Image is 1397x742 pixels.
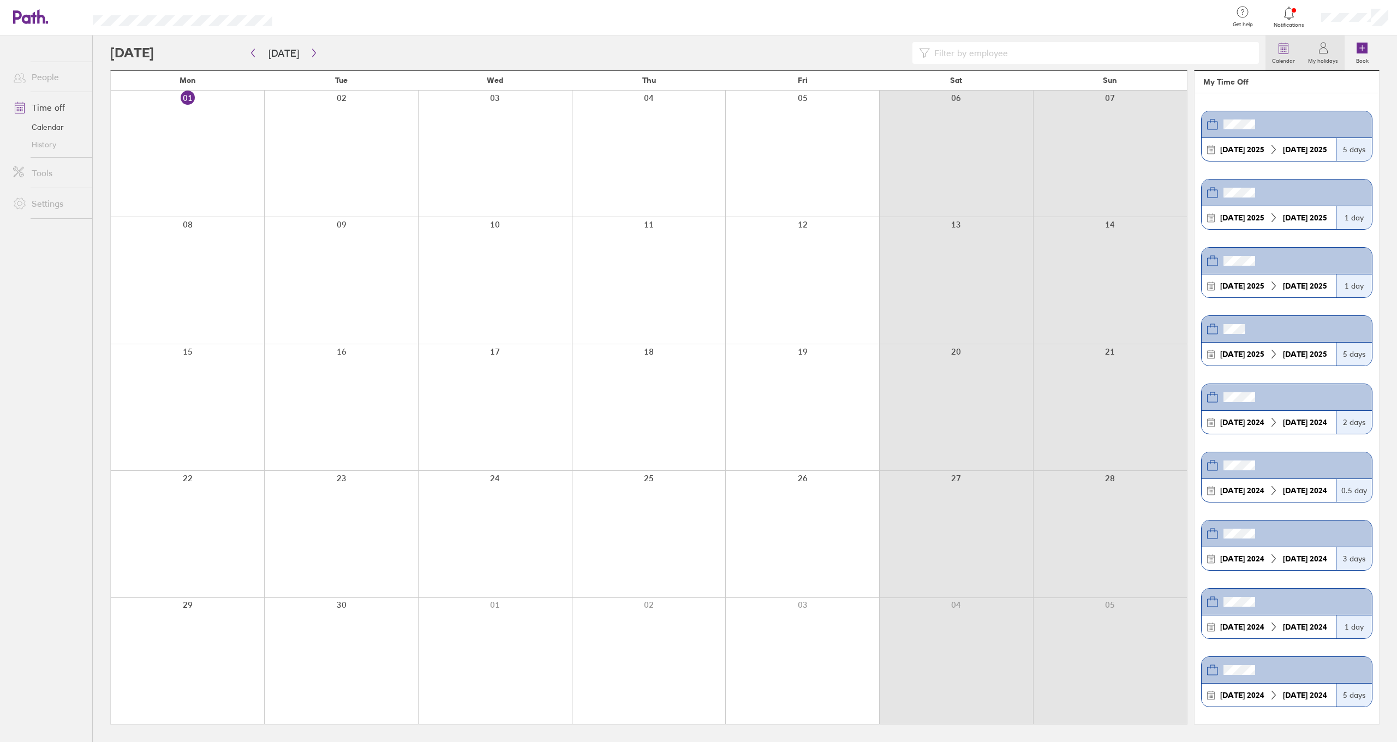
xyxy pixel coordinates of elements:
a: My holidays [1302,35,1345,70]
div: 2024 [1216,691,1269,699]
strong: [DATE] [1283,622,1308,632]
div: 3 days [1336,547,1372,570]
strong: [DATE] [1283,486,1308,495]
strong: [DATE] [1220,281,1245,291]
div: 2024 [1279,554,1332,563]
strong: [DATE] [1220,622,1245,632]
strong: [DATE] [1220,349,1245,359]
div: 2025 [1279,350,1332,358]
div: 2024 [1216,554,1269,563]
span: Notifications [1271,22,1307,28]
strong: [DATE] [1220,213,1245,223]
div: 1 day [1336,615,1372,638]
div: 0.5 day [1336,479,1372,502]
span: Wed [487,76,503,85]
div: 5 days [1336,343,1372,366]
div: 2024 [1216,623,1269,631]
div: 2025 [1216,350,1269,358]
a: Calendar [1265,35,1302,70]
div: 2024 [1216,418,1269,427]
a: [DATE] 2024[DATE] 20245 days [1201,656,1372,707]
a: [DATE] 2024[DATE] 20242 days [1201,384,1372,434]
a: Book [1345,35,1380,70]
div: 2024 [1279,418,1332,427]
span: Sun [1103,76,1117,85]
span: Tue [335,76,348,85]
a: [DATE] 2025[DATE] 20255 days [1201,315,1372,366]
strong: [DATE] [1283,417,1308,427]
strong: [DATE] [1283,690,1308,700]
div: 2024 [1279,486,1332,495]
a: People [4,66,92,88]
div: 2025 [1279,213,1332,222]
label: Book [1350,55,1375,64]
span: Thu [642,76,656,85]
span: Fri [798,76,808,85]
a: Calendar [4,118,92,136]
label: Calendar [1265,55,1302,64]
input: Filter by employee [930,43,1252,63]
div: 2025 [1279,145,1332,154]
strong: [DATE] [1220,417,1245,427]
div: 1 day [1336,206,1372,229]
strong: [DATE] [1283,349,1308,359]
strong: [DATE] [1220,690,1245,700]
a: Notifications [1271,5,1307,28]
a: [DATE] 2025[DATE] 20255 days [1201,111,1372,161]
div: 2025 [1216,145,1269,154]
span: Get help [1225,21,1261,28]
a: [DATE] 2024[DATE] 20241 day [1201,588,1372,639]
a: History [4,136,92,153]
div: 2024 [1279,623,1332,631]
div: 2024 [1279,691,1332,699]
div: 2025 [1279,282,1332,290]
span: Sat [950,76,962,85]
div: 2 days [1336,411,1372,434]
strong: [DATE] [1220,145,1245,154]
label: My holidays [1302,55,1345,64]
strong: [DATE] [1220,486,1245,495]
a: [DATE] 2025[DATE] 20251 day [1201,247,1372,298]
strong: [DATE] [1283,554,1308,564]
button: [DATE] [260,44,308,62]
div: 5 days [1336,138,1372,161]
a: [DATE] 2024[DATE] 20243 days [1201,520,1372,571]
strong: [DATE] [1220,554,1245,564]
div: 2025 [1216,282,1269,290]
a: [DATE] 2024[DATE] 20240.5 day [1201,452,1372,502]
div: 2025 [1216,213,1269,222]
span: Mon [180,76,196,85]
strong: [DATE] [1283,213,1308,223]
div: 2024 [1216,486,1269,495]
header: My Time Off [1195,71,1379,93]
a: Settings [4,193,92,214]
a: Time off [4,97,92,118]
a: Tools [4,162,92,184]
a: [DATE] 2025[DATE] 20251 day [1201,179,1372,230]
strong: [DATE] [1283,281,1308,291]
div: 5 days [1336,684,1372,707]
div: 1 day [1336,274,1372,297]
strong: [DATE] [1283,145,1308,154]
